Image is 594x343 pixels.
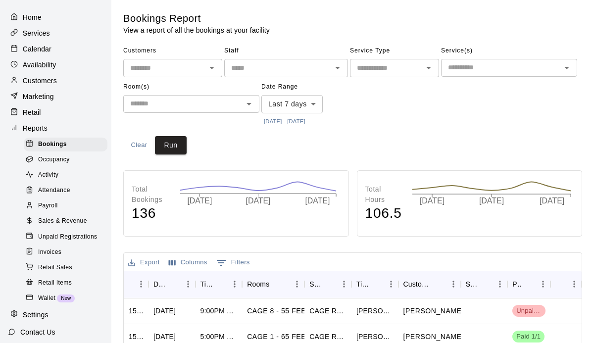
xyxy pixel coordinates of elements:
[247,306,310,316] p: CAGE 8 - 55 FEET
[24,138,107,151] div: Bookings
[8,307,103,322] a: Settings
[38,155,70,165] span: Occupancy
[507,270,550,298] div: Payment
[560,61,574,75] button: Open
[261,115,308,128] button: [DATE] - [DATE]
[24,245,111,260] a: Invoices
[370,277,384,291] button: Sort
[38,294,55,303] span: Wallet
[8,105,103,120] a: Retail
[126,255,162,270] button: Export
[23,76,57,86] p: Customers
[8,42,103,56] a: Calendar
[247,332,310,342] p: CAGE 1 - 65 FEET
[24,214,107,228] div: Sales & Revenue
[356,270,370,298] div: Title
[24,261,107,275] div: Retail Sales
[20,327,55,337] p: Contact Us
[24,152,111,167] a: Occupancy
[247,196,271,204] tspan: [DATE]
[365,205,402,222] h4: 106.5
[24,230,107,244] div: Unpaid Registrations
[196,270,243,298] div: Time
[567,277,582,292] button: Menu
[38,278,72,288] span: Retail Items
[540,196,565,205] tspan: [DATE]
[38,216,87,226] span: Sales & Revenue
[403,332,464,342] p: Jacob Matuozzi
[290,277,304,292] button: Menu
[24,292,107,305] div: WalletNew
[23,310,49,320] p: Settings
[23,12,42,22] p: Home
[365,184,402,205] p: Total Hours
[200,332,238,342] div: 5:00PM – 5:30PM
[306,196,331,204] tspan: [DATE]
[38,170,58,180] span: Activity
[461,270,508,298] div: Staff
[8,89,103,104] div: Marketing
[512,305,545,317] div: Has not paid: Sal Mezrahi
[24,153,107,167] div: Occupancy
[205,61,219,75] button: Open
[153,306,176,316] div: Tue, Oct 14, 2025
[166,255,210,270] button: Select columns
[8,57,103,72] a: Availability
[24,275,111,291] a: Retail Items
[200,270,214,298] div: Time
[23,92,54,101] p: Marketing
[555,277,569,291] button: Sort
[261,79,323,95] span: Date Range
[153,332,176,342] div: Tue, Oct 14, 2025
[38,232,97,242] span: Unpaid Registrations
[38,140,67,149] span: Bookings
[153,270,167,298] div: Date
[224,43,348,59] span: Staff
[269,277,283,291] button: Sort
[261,95,323,113] div: Last 7 days
[24,229,111,245] a: Unpaid Registrations
[398,270,461,298] div: Customers
[23,28,50,38] p: Services
[124,270,148,298] div: ID
[441,43,577,59] span: Service(s)
[129,332,144,342] div: 1522382
[167,277,181,291] button: Sort
[550,270,582,298] div: Notes
[356,332,394,342] div: Hailey Matuozzi
[129,306,144,316] div: 1522965
[38,247,61,257] span: Invoices
[123,136,155,154] button: Clear
[123,25,270,35] p: View a report of all the bookings at your facility
[309,332,346,342] div: CAGE RENTAL
[479,196,504,205] tspan: [DATE]
[420,196,445,205] tspan: [DATE]
[132,184,170,205] p: Total Bookings
[8,121,103,136] a: Reports
[24,168,107,182] div: Activity
[356,306,394,316] div: Sal Mezrahi
[512,332,544,342] span: Paid 1/1
[8,73,103,88] a: Customers
[24,276,107,290] div: Retail Items
[24,260,111,275] a: Retail Sales
[351,270,398,298] div: Title
[323,277,337,291] button: Sort
[432,277,446,291] button: Sort
[247,270,269,298] div: Rooms
[304,270,351,298] div: Service
[227,277,242,292] button: Menu
[214,255,252,271] button: Show filters
[522,277,536,291] button: Sort
[23,107,41,117] p: Retail
[493,277,507,292] button: Menu
[38,263,72,273] span: Retail Sales
[331,61,345,75] button: Open
[24,199,107,213] div: Payroll
[8,10,103,25] a: Home
[38,186,70,196] span: Attendance
[129,277,143,291] button: Sort
[23,60,56,70] p: Availability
